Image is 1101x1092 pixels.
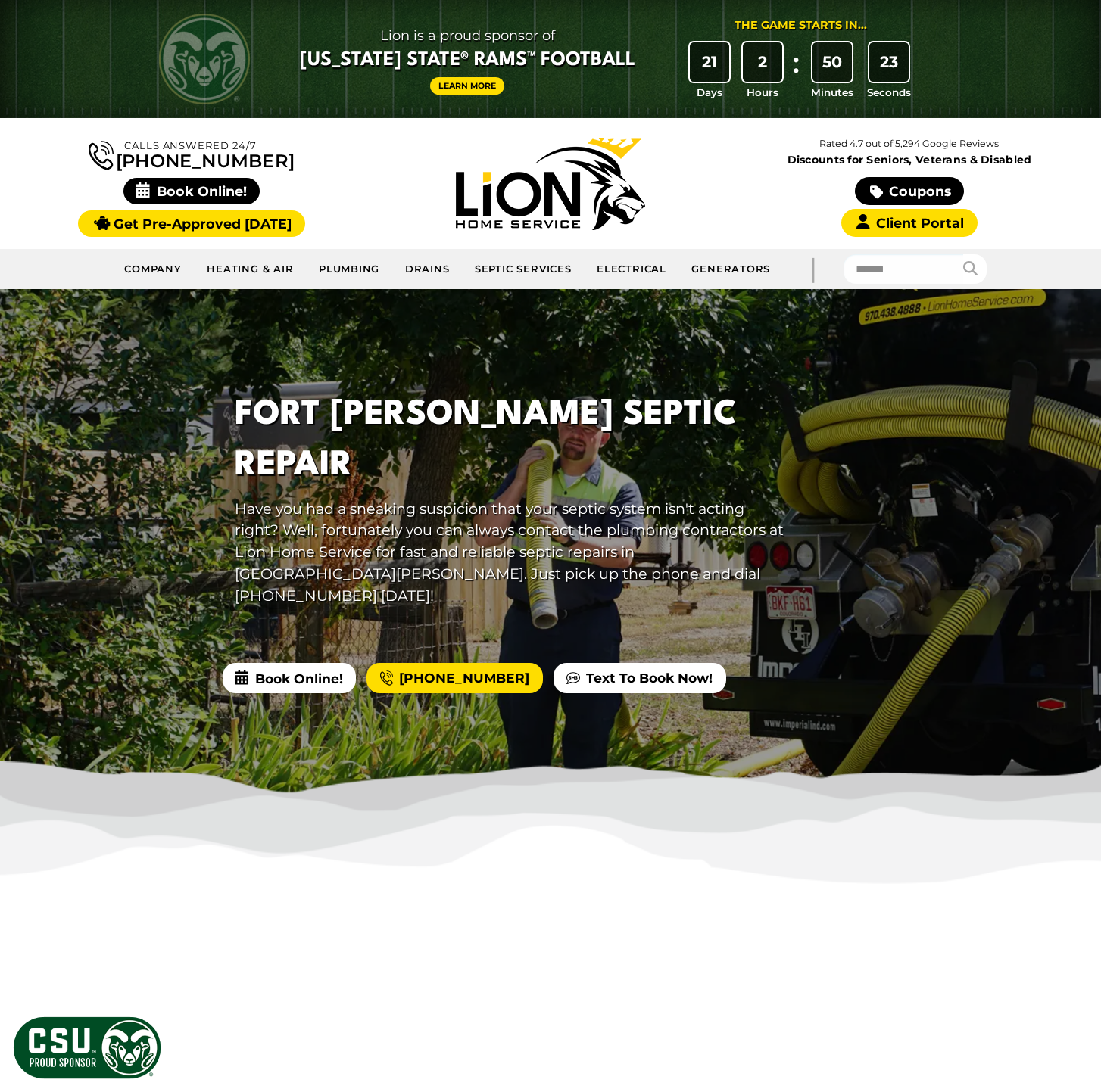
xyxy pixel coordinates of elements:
span: Book Online! [223,663,356,693]
p: Rated 4.7 out of 5,294 Google Reviews [730,135,1089,152]
a: Learn More [430,77,504,95]
a: Client Portal [841,209,978,237]
a: Generators [679,254,782,285]
span: Seconds [867,85,911,100]
a: Text To Book Now! [554,663,725,693]
a: Coupons [855,177,964,205]
a: Heating & Air [195,254,307,285]
div: 21 [690,42,729,82]
img: CSU Rams logo [159,14,250,104]
div: 2 [743,42,782,82]
p: Have you had a sneaking suspicion that your septic system isn't acting right? Well, fortunately y... [235,498,786,607]
img: CSU Sponsor Badge [11,1015,163,1081]
div: 50 [812,42,852,82]
span: Lion is a proud sponsor of [300,23,635,48]
div: 23 [869,42,909,82]
span: Book Online! [123,178,260,204]
span: Minutes [811,85,853,100]
a: Septic Services [463,254,585,285]
span: [US_STATE] State® Rams™ Football [300,48,635,73]
a: Get Pre-Approved [DATE] [78,210,304,237]
span: Discounts for Seniors, Veterans & Disabled [733,154,1086,165]
img: Lion Home Service [456,138,645,230]
div: The Game Starts in... [735,17,867,34]
div: | [783,249,844,289]
span: Days [697,85,722,100]
a: [PHONE_NUMBER] [366,663,542,693]
span: Hours [747,85,778,100]
h1: Fort [PERSON_NAME] Septic Repair [235,390,786,491]
a: Plumbing [307,254,393,285]
a: Electrical [585,254,679,285]
a: [PHONE_NUMBER] [89,138,295,170]
a: Drains [392,254,462,285]
a: Company [112,254,195,285]
div: : [789,42,804,101]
